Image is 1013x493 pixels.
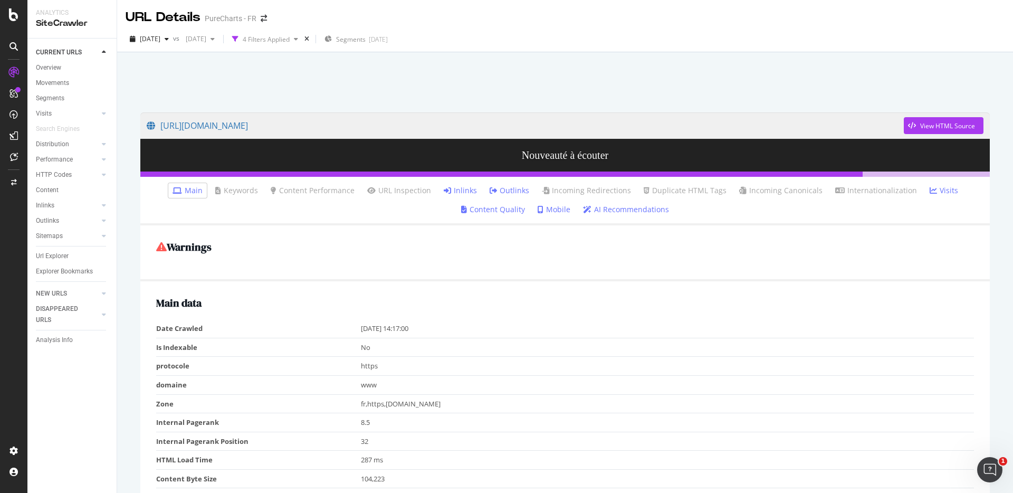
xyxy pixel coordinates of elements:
button: 4 Filters Applied [228,31,302,48]
td: domaine [156,375,361,394]
div: NEW URLS [36,288,67,299]
iframe: Intercom live chat [977,457,1002,482]
a: AI Recommendations [583,204,669,215]
a: Duplicate HTML Tags [644,185,727,196]
a: Content [36,185,109,196]
td: [DATE] 14:17:00 [361,319,974,338]
div: Sitemaps [36,231,63,242]
div: Distribution [36,139,69,150]
h2: Main data [156,297,974,309]
div: HTTP Codes [36,169,72,181]
a: Inlinks [444,185,477,196]
div: URL Details [126,8,200,26]
span: vs [173,34,181,43]
a: Incoming Redirections [542,185,631,196]
a: Explorer Bookmarks [36,266,109,277]
span: 2025 Jul. 13th [181,34,206,43]
div: View HTML Source [920,121,975,130]
a: Content Quality [461,204,525,215]
a: Distribution [36,139,99,150]
span: Segments [336,35,366,44]
td: 104,223 [361,469,974,488]
a: CURRENT URLS [36,47,99,58]
a: Analysis Info [36,335,109,346]
a: Internationalization [835,185,917,196]
td: 8.5 [361,413,974,432]
a: URL Inspection [367,185,431,196]
a: Sitemaps [36,231,99,242]
a: NEW URLS [36,288,99,299]
a: Performance [36,154,99,165]
a: Keywords [215,185,258,196]
div: Explorer Bookmarks [36,266,93,277]
h2: Warnings [156,241,974,253]
div: Analytics [36,8,108,17]
button: [DATE] [126,31,173,48]
a: Segments [36,93,109,104]
div: Outlinks [36,215,59,226]
a: Visits [930,185,958,196]
div: times [302,34,311,44]
div: PureCharts - FR [205,13,256,24]
a: [URL][DOMAIN_NAME] [147,112,904,139]
div: Inlinks [36,200,54,211]
div: Performance [36,154,73,165]
td: fr,https,[DOMAIN_NAME] [361,394,974,413]
h3: Nouveauté à écouter [140,139,990,172]
div: DISAPPEARED URLS [36,304,89,326]
div: Search Engines [36,124,80,135]
td: Zone [156,394,361,413]
div: Visits [36,108,52,119]
button: [DATE] [181,31,219,48]
button: View HTML Source [904,117,983,134]
div: SiteCrawler [36,17,108,30]
div: 4 Filters Applied [243,35,290,44]
a: Outlinks [36,215,99,226]
a: Main [173,185,203,196]
a: Incoming Canonicals [739,185,823,196]
td: Content Byte Size [156,469,361,488]
a: Overview [36,62,109,73]
div: Overview [36,62,61,73]
a: Url Explorer [36,251,109,262]
div: [DATE] [369,35,388,44]
span: 1 [999,457,1007,466]
div: Movements [36,78,69,89]
div: Segments [36,93,64,104]
td: protocole [156,357,361,376]
a: Content Performance [271,185,355,196]
a: Outlinks [490,185,529,196]
div: Content [36,185,59,196]
td: Date Crawled [156,319,361,338]
td: Is Indexable [156,338,361,357]
td: 287 ms [361,451,974,470]
div: arrow-right-arrow-left [261,15,267,22]
button: Segments[DATE] [320,31,392,48]
div: Url Explorer [36,251,69,262]
div: Analysis Info [36,335,73,346]
td: Internal Pagerank [156,413,361,432]
a: Mobile [538,204,570,215]
td: Internal Pagerank Position [156,432,361,451]
td: HTML Load Time [156,451,361,470]
a: Search Engines [36,124,90,135]
a: Visits [36,108,99,119]
a: HTTP Codes [36,169,99,181]
a: Inlinks [36,200,99,211]
td: No [361,338,974,357]
a: DISAPPEARED URLS [36,304,99,326]
td: www [361,375,974,394]
a: Movements [36,78,109,89]
td: 32 [361,432,974,451]
div: CURRENT URLS [36,47,82,58]
span: 2025 Sep. 23rd [140,34,160,43]
td: https [361,357,974,376]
